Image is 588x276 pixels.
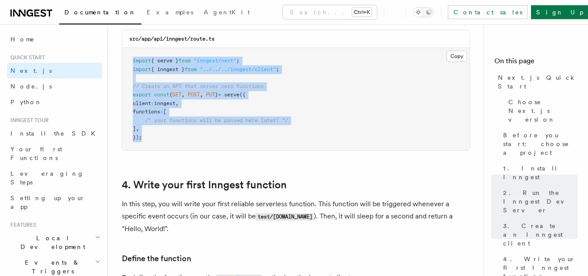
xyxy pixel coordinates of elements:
span: { inngest } [151,66,185,72]
button: Local Development [7,230,102,255]
span: serve [224,92,239,98]
span: AgentKit [204,9,250,16]
span: , [200,92,203,98]
span: // Create an API that serves zero functions [133,83,264,89]
a: Next.js [7,63,102,78]
span: ; [276,66,279,72]
span: 2. Run the Inngest Dev Server [503,188,578,215]
a: Your first Functions [7,141,102,166]
span: Examples [147,9,193,16]
a: Before you start: choose a project [500,127,578,160]
span: Setting up your app [10,194,85,210]
span: Leveraging Steps [10,170,84,186]
a: 3. Create an Inngest client [500,218,578,251]
span: Choose Next.js version [508,98,578,124]
span: { serve } [151,58,178,64]
span: Node.js [10,83,52,90]
a: 1. Install Inngest [500,160,578,185]
span: export [133,92,151,98]
kbd: Ctrl+K [352,8,372,17]
span: import [133,58,151,64]
span: functions [133,109,160,115]
span: Next.js Quick Start [498,73,578,91]
a: Setting up your app [7,190,102,215]
span: import [133,66,151,72]
span: } [215,92,218,98]
span: ] [133,126,136,132]
a: Contact sales [448,5,528,19]
a: 4. Write your first Inngest function [122,179,287,191]
span: , [181,92,185,98]
a: Home [7,31,102,47]
span: , [175,100,178,106]
span: Install the SDK [10,130,101,137]
span: 1. Install Inngest [503,164,578,181]
h4: On this page [494,56,578,70]
span: Your first Functions [10,146,62,161]
code: src/app/api/inngest/route.ts [129,36,215,42]
span: PUT [206,92,215,98]
button: Toggle dark mode [413,7,434,17]
a: Define the function [122,252,191,265]
a: Choose Next.js version [505,94,578,127]
span: = [218,92,221,98]
span: Local Development [7,234,95,251]
a: Documentation [59,3,141,24]
button: Search...Ctrl+K [283,5,377,19]
a: Python [7,94,102,110]
a: Install the SDK [7,126,102,141]
span: { [169,92,172,98]
span: GET [172,92,181,98]
a: 2. Run the Inngest Dev Server [500,185,578,218]
span: Events & Triggers [7,258,95,276]
span: Inngest tour [7,117,49,124]
a: AgentKit [198,3,255,24]
span: [ [163,109,166,115]
span: Python [10,99,42,106]
span: , [136,126,139,132]
span: client [133,100,151,106]
span: Home [10,35,35,44]
span: from [185,66,197,72]
p: In this step, you will write your first reliable serverless function. This function will be trigg... [122,198,470,235]
span: ; [236,58,239,64]
span: "../../../inngest/client" [200,66,276,72]
span: Next.js [10,67,52,74]
a: Leveraging Steps [7,166,102,190]
span: : [151,100,154,106]
span: POST [188,92,200,98]
span: const [154,92,169,98]
span: 3. Create an Inngest client [503,221,578,248]
a: Examples [141,3,198,24]
span: Before you start: choose a project [503,131,578,157]
span: from [178,58,191,64]
code: test/[DOMAIN_NAME] [256,213,314,221]
a: Next.js Quick Start [494,70,578,94]
span: }); [133,134,142,140]
span: inngest [154,100,175,106]
span: ({ [239,92,245,98]
a: Node.js [7,78,102,94]
button: Copy [447,51,467,62]
span: Documentation [64,9,136,16]
span: Quick start [7,54,45,61]
span: : [160,109,163,115]
span: "inngest/next" [194,58,236,64]
span: Features [7,221,36,228]
span: /* your functions will be passed here later! */ [145,117,288,123]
